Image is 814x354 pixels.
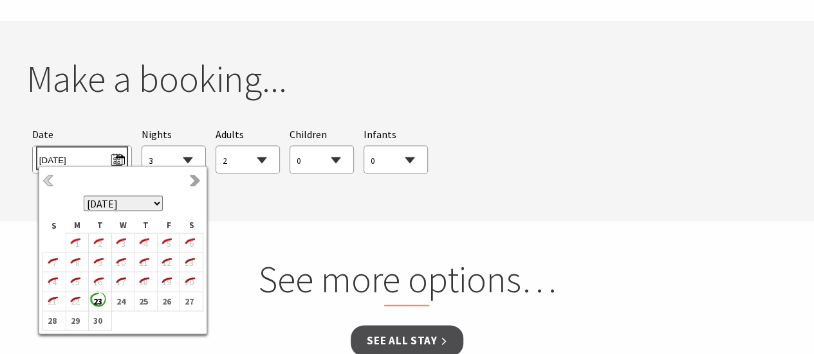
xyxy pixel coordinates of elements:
i: 12 [158,254,174,270]
i: 22 [66,292,83,309]
td: 26 [157,291,180,310]
h2: See more options… [162,256,652,306]
i: 3 [112,235,129,251]
td: 29 [66,310,89,330]
i: 11 [134,254,151,270]
b: 26 [158,292,174,309]
span: [DATE] [39,149,125,166]
td: 30 [89,310,112,330]
b: 29 [66,312,83,328]
i: 6 [180,235,197,251]
b: 24 [112,292,129,309]
i: 16 [89,273,106,290]
span: Nights [142,126,172,143]
i: 8 [66,254,83,270]
th: F [157,217,180,233]
td: 27 [180,291,203,310]
i: 5 [158,235,174,251]
b: 25 [134,292,151,309]
i: 15 [66,273,83,290]
th: W [111,217,134,233]
th: S [43,217,66,233]
div: Choose a number of nights [142,126,206,174]
b: 27 [180,292,197,309]
i: 17 [112,273,129,290]
span: Date [32,127,53,140]
span: Children [290,127,327,140]
i: 10 [112,254,129,270]
h2: Make a booking... [26,56,788,101]
th: M [66,217,89,233]
i: 18 [134,273,151,290]
td: 25 [134,291,158,310]
td: 23 [89,291,112,310]
i: 13 [180,254,197,270]
b: 28 [43,312,60,328]
i: 14 [43,273,60,290]
i: 1 [66,235,83,251]
i: 4 [134,235,151,251]
i: 21 [43,292,60,309]
td: 28 [43,310,66,330]
i: 2 [89,235,106,251]
i: 9 [89,254,106,270]
td: 24 [111,291,134,310]
i: 19 [158,273,174,290]
b: 30 [89,312,106,328]
th: T [134,217,158,233]
span: Infants [364,127,396,140]
i: 7 [43,254,60,270]
th: T [89,217,112,233]
b: 23 [89,292,106,309]
i: 20 [180,273,197,290]
div: Please choose your desired arrival date [32,126,132,174]
span: Adults [216,127,244,140]
th: S [180,217,203,233]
